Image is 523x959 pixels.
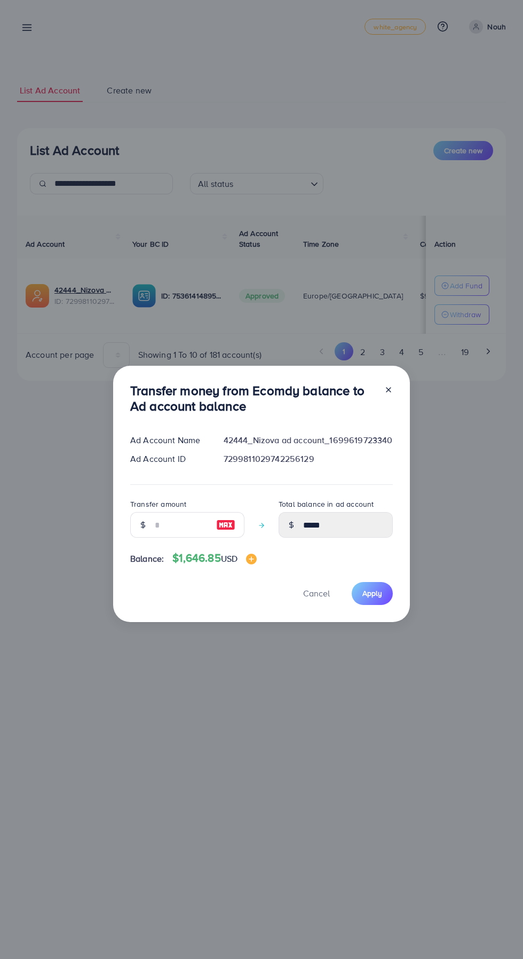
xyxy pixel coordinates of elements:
[215,434,401,446] div: 42444_Nizova ad account_1699619723340
[172,552,257,565] h4: $1,646.85
[362,588,382,599] span: Apply
[246,554,257,564] img: image
[221,553,237,564] span: USD
[303,587,330,599] span: Cancel
[130,383,376,414] h3: Transfer money from Ecomdy balance to Ad account balance
[215,453,401,465] div: 7299811029742256129
[290,582,343,605] button: Cancel
[216,518,235,531] img: image
[478,911,515,951] iframe: Chat
[130,499,186,509] label: Transfer amount
[130,553,164,565] span: Balance:
[122,453,215,465] div: Ad Account ID
[279,499,374,509] label: Total balance in ad account
[122,434,215,446] div: Ad Account Name
[352,582,393,605] button: Apply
